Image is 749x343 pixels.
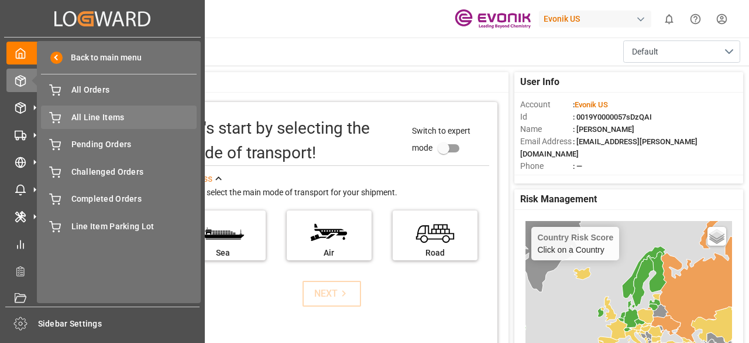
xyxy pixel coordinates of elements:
button: open menu [623,40,740,63]
a: Challenged Orders [41,160,197,183]
span: Switch to expert mode [412,126,470,152]
img: Evonik-brand-mark-Deep-Purple-RGB.jpeg_1700498283.jpeg [455,9,531,29]
button: Help Center [682,6,709,32]
a: Document Management [6,287,198,310]
span: Account Type [520,172,573,185]
span: Default [632,46,658,58]
div: Road [398,247,472,259]
span: Email Address [520,135,573,148]
button: Evonik US [539,8,656,30]
span: : [PERSON_NAME] [573,125,634,134]
span: Line Item Parking Lot [71,220,197,233]
button: show 0 new notifications [656,6,682,32]
span: Sidebar Settings [38,318,200,330]
div: Click on a Country [537,233,613,254]
span: Id [520,111,573,123]
span: User Info [520,75,559,89]
span: Name [520,123,573,135]
span: Challenged Orders [71,166,197,178]
span: Account [520,99,573,111]
a: Layers [707,227,726,246]
h4: Country Risk Score [537,233,613,242]
span: Pending Orders [71,138,197,151]
span: : — [573,162,582,171]
span: Phone [520,160,573,172]
span: Completed Orders [71,193,197,205]
div: Let's start by selecting the mode of transport! [181,116,401,165]
div: NEXT [314,287,350,301]
span: Evonik US [575,100,608,109]
span: Back to main menu [63,52,142,64]
div: Evonik US [539,11,651,28]
a: My Reports [6,232,198,255]
span: : [EMAIL_ADDRESS][PERSON_NAME][DOMAIN_NAME] [520,137,698,158]
div: Air [293,247,366,259]
a: All Line Items [41,106,197,128]
span: : [573,100,608,109]
div: Sea [187,247,260,259]
a: Line Item Parking Lot [41,215,197,237]
span: All Line Items [71,111,197,124]
span: All Orders [71,84,197,96]
button: NEXT [303,281,361,307]
a: All Orders [41,79,197,101]
a: Transport Planner [6,260,198,283]
span: : 0019Y0000057sDzQAI [573,113,652,121]
a: Pending Orders [41,133,197,156]
span: Risk Management [520,192,597,206]
div: Please select the main mode of transport for your shipment. [181,186,489,200]
span: : Freight Forwarder [573,174,637,183]
a: Completed Orders [41,188,197,210]
a: My Cockpit [6,42,198,64]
